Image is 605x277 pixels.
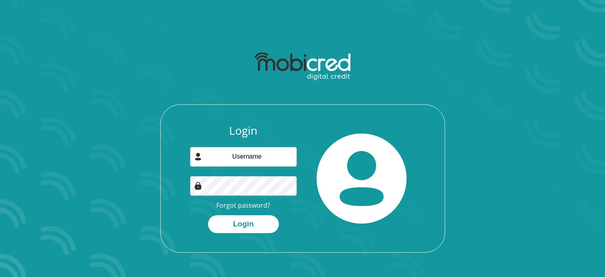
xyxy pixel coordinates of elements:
[190,124,297,138] h3: Login
[194,153,202,161] img: user-icon image
[190,147,297,167] input: Username
[216,201,270,210] a: Forgot password?
[208,215,279,233] button: Login
[194,182,202,190] img: Image
[255,53,350,81] img: mobicred logo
